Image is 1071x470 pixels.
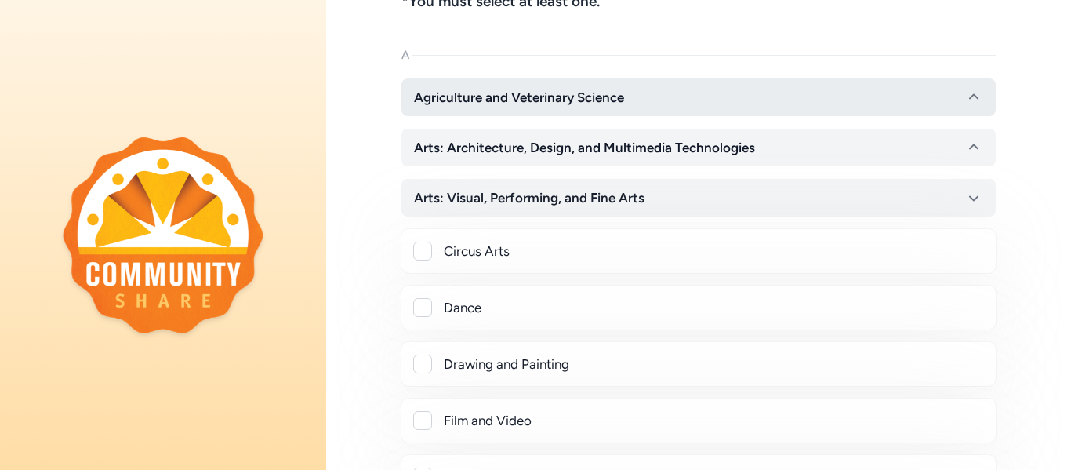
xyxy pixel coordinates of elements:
button: Arts: Visual, Performing, and Fine Arts [401,179,996,217]
button: Agriculture and Veterinary Science [401,78,996,116]
div: A [401,47,409,63]
button: Arts: Architecture, Design, and Multimedia Technologies [401,129,996,166]
img: logo [63,137,263,333]
div: Drawing and Painting [444,355,983,373]
span: Arts: Visual, Performing, and Fine Arts [414,188,644,207]
span: Agriculture and Veterinary Science [414,88,624,107]
div: Film and Video [444,411,983,430]
span: Arts: Architecture, Design, and Multimedia Technologies [414,138,755,157]
div: Circus Arts [444,242,983,261]
div: Dance [444,298,983,317]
